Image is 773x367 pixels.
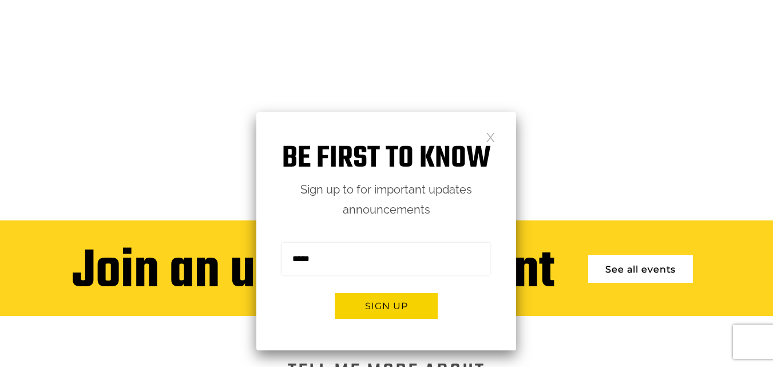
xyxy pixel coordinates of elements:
[72,246,554,299] div: Join an upcoming event
[486,132,495,141] a: Close
[256,180,516,220] p: Sign up to for important updates announcements
[335,293,438,319] button: Sign up
[256,141,516,177] h1: Be first to know
[588,255,693,283] a: See all events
